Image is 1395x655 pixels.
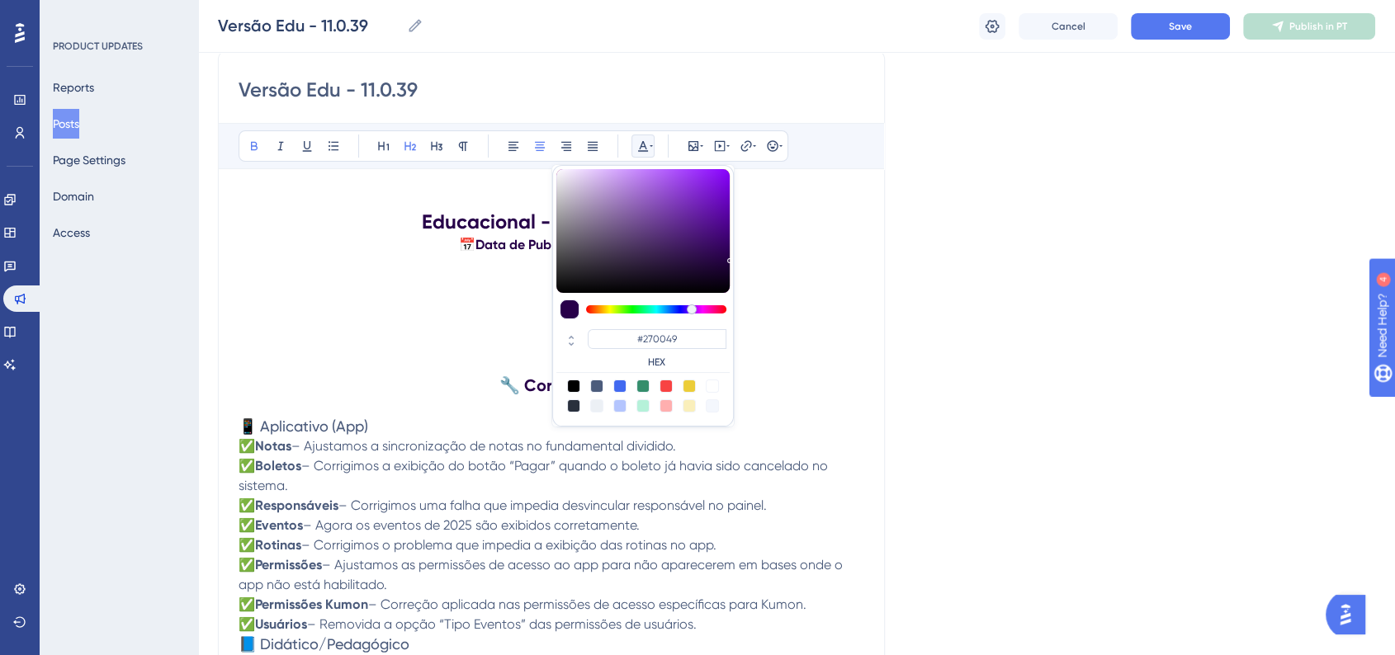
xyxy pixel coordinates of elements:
[239,557,255,573] span: ✅
[301,537,716,553] span: – Corrigimos o problema que impedia a exibição das rotinas no app.
[53,145,125,175] button: Page Settings
[1019,13,1118,40] button: Cancel
[255,497,338,513] strong: Responsáveis
[239,596,255,612] span: ✅
[53,109,79,139] button: Posts
[239,77,864,103] input: Post Title
[255,616,307,632] strong: Usuários
[239,517,255,533] span: ✅
[255,438,291,454] strong: Notas
[239,635,409,653] span: 📘 Didático/Pedagógico
[39,4,103,24] span: Need Help?
[239,417,368,435] span: 📱 Aplicativo (App)
[255,517,303,533] strong: Eventos
[475,237,644,252] strong: Data de Publicação: [DATE]
[255,557,322,573] strong: Permissões
[239,557,846,592] span: – Ajustamos as permissões de acesso ao app para não aparecerem em bases onde o app não está habil...
[255,596,368,612] strong: Permissões Kumon
[239,438,255,454] span: ✅
[1052,20,1085,33] span: Cancel
[1169,20,1192,33] span: Save
[1326,590,1375,639] iframe: UserGuiding AI Assistant Launcher
[368,596,806,612] span: – Correção aplicada nas permissões de acesso específicas para Kumon.
[338,497,767,513] span: – Corrigimos uma falha que impedia desvincular responsável no painel.
[303,517,640,533] span: – Agora os eventos de 2025 são exibidos corretamente.
[422,210,682,233] strong: Educacional - Versão 11.0.39
[1243,13,1375,40] button: Publish in PT
[53,40,143,53] div: PRODUCT UPDATES
[291,438,676,454] span: – Ajustamos a sincronização de notas no fundamental dividido.
[239,497,255,513] span: ✅
[1289,20,1347,33] span: Publish in PT
[239,537,255,553] span: ✅
[255,458,301,474] strong: Boletos
[53,73,94,102] button: Reports
[239,458,831,493] span: – Corrigimos a exibição do botão “Pagar” quando o boleto já havia sido cancelado no sistema.
[53,181,94,211] button: Domain
[239,616,255,632] span: ✅
[1131,13,1230,40] button: Save
[115,8,120,21] div: 4
[307,616,697,632] span: – Removida a opção “Tipo Eventos” das permissões de usuários.
[459,237,475,252] strong: 📅
[255,537,301,553] strong: Rotinas
[588,356,726,369] label: HEX
[499,375,604,395] strong: 🔧 Correções
[53,218,90,247] button: Access
[239,458,255,474] span: ✅
[218,14,400,37] input: Post Name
